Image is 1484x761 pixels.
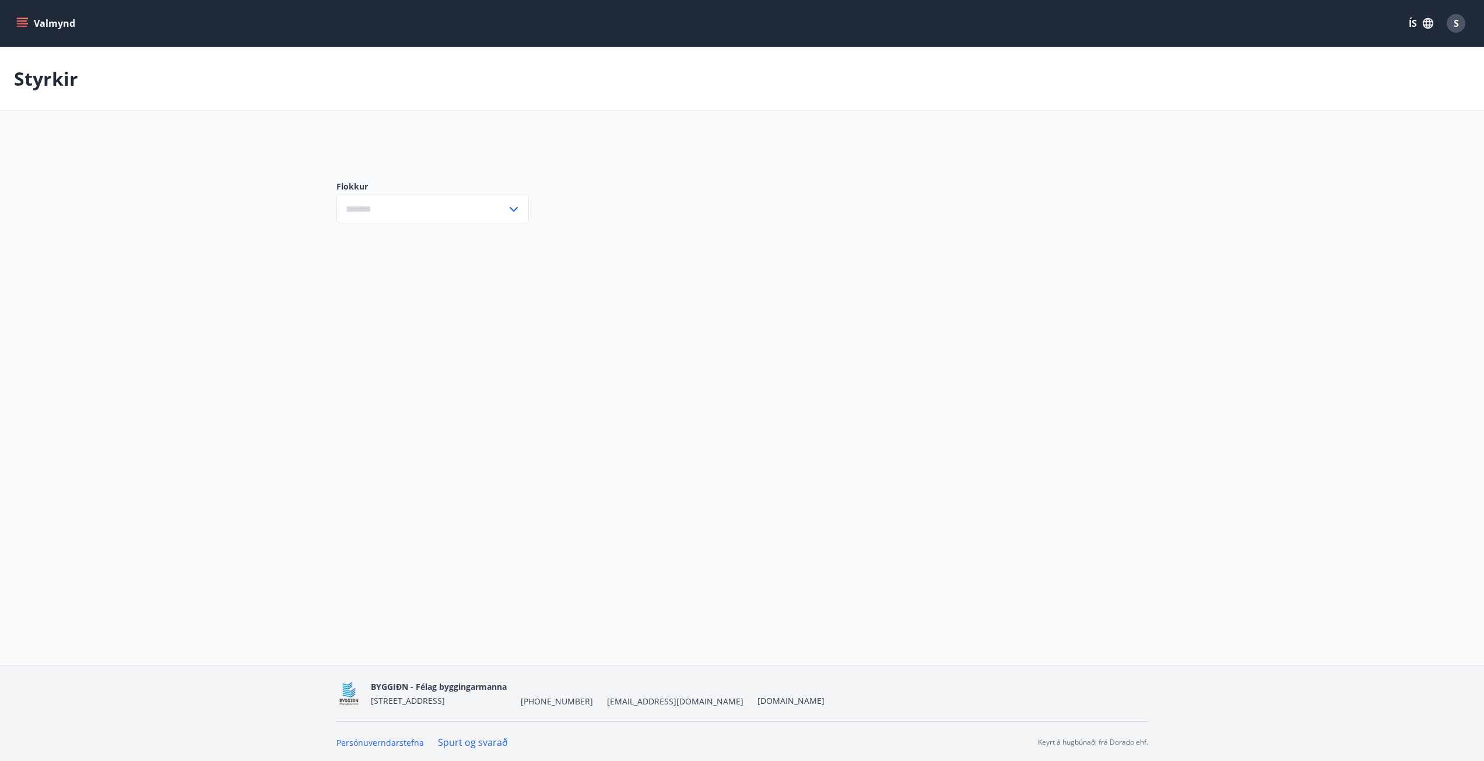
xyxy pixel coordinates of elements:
a: [DOMAIN_NAME] [757,695,825,706]
span: [PHONE_NUMBER] [521,696,593,707]
span: [STREET_ADDRESS] [371,695,445,706]
span: BYGGIÐN - Félag byggingarmanna [371,681,507,692]
span: S [1454,17,1459,30]
label: Flokkur [336,181,529,192]
button: menu [14,13,80,34]
button: ÍS [1402,13,1440,34]
a: Persónuverndarstefna [336,737,424,748]
p: Styrkir [14,66,78,92]
p: Keyrt á hugbúnaði frá Dorado ehf. [1038,737,1148,748]
span: [EMAIL_ADDRESS][DOMAIN_NAME] [607,696,743,707]
a: Spurt og svarað [438,736,508,749]
img: BKlGVmlTW1Qrz68WFGMFQUcXHWdQd7yePWMkvn3i.png [336,681,362,706]
button: S [1442,9,1470,37]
